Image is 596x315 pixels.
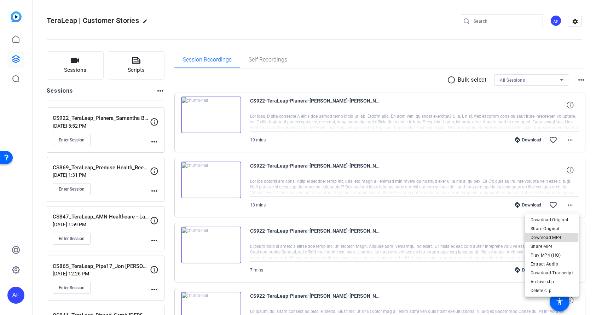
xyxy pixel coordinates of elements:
[531,224,573,233] span: Share Original
[531,242,573,251] span: Share MP4
[531,278,573,286] span: Archive clip
[531,233,573,242] span: Download MP4
[531,286,573,295] span: Delete clip
[531,260,573,268] span: Extract Audio
[531,251,573,259] span: Play MP4 (HQ)
[531,269,573,277] span: Download Transcript
[531,216,573,224] span: Download Original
